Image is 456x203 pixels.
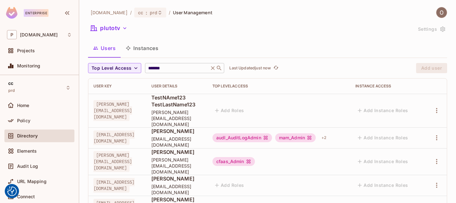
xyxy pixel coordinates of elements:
[7,187,17,196] img: Revisit consent button
[7,187,17,196] button: Consent Preferences
[24,9,48,17] div: Enterprise
[229,66,271,71] p: Last Updated just now
[151,109,202,127] span: [PERSON_NAME][EMAIL_ADDRESS][DOMAIN_NAME]
[17,103,29,108] span: Home
[17,63,41,68] span: Monitoring
[93,130,135,145] span: [EMAIL_ADDRESS][DOMAIN_NAME]
[93,84,141,89] div: User Key
[212,105,247,116] button: Add Roles
[138,10,143,16] span: cc
[151,149,202,155] span: [PERSON_NAME]
[17,179,47,184] span: URL Mapping
[17,164,38,169] span: Audit Log
[8,88,15,93] span: prd
[88,23,130,33] button: plutotv
[271,64,280,72] span: Click to refresh data
[92,64,131,72] span: Top Level Access
[212,180,247,190] button: Add Roles
[130,10,132,16] li: /
[17,133,38,138] span: Directory
[88,63,141,73] button: Top Level Access
[17,194,35,199] span: Connect
[436,7,447,18] img: Oleksii Polianskyi
[7,30,17,39] span: P
[151,157,202,175] span: [PERSON_NAME][EMAIL_ADDRESS][DOMAIN_NAME]
[319,133,329,143] div: + 2
[272,64,280,72] button: refresh
[6,7,17,19] img: SReyMgAAAABJRU5ErkJggg==
[212,84,345,89] div: Top Level Access
[121,40,163,56] button: Instances
[415,24,447,34] button: Settings
[151,183,202,195] span: [EMAIL_ADDRESS][DOMAIN_NAME]
[20,32,58,37] span: Workspace: pluto.tv
[355,133,410,143] button: Add Instance Roles
[151,84,202,89] div: User Details
[212,157,255,166] div: cfaas_Admin
[173,10,212,16] span: User Management
[17,118,30,123] span: Policy
[151,128,202,135] span: [PERSON_NAME]
[355,180,410,190] button: Add Instance Roles
[88,40,121,56] button: Users
[93,178,135,193] span: [EMAIL_ADDRESS][DOMAIN_NAME]
[151,196,202,203] span: [PERSON_NAME]
[93,151,132,172] span: [PERSON_NAME][EMAIL_ADDRESS][DOMAIN_NAME]
[355,105,410,116] button: Add Instance Roles
[355,156,410,167] button: Add Instance Roles
[91,10,128,16] span: the active workspace
[169,10,170,16] li: /
[212,133,272,142] div: audl_AuditLogAdmin
[275,133,316,142] div: mam_Admin
[150,10,157,16] span: prd
[273,65,279,71] span: refresh
[145,10,148,15] span: :
[416,63,447,73] button: Add user
[151,94,202,108] span: TestNAme123 TestLastName123
[8,81,13,86] span: cc
[355,84,419,89] div: Instance Access
[17,149,37,154] span: Elements
[93,100,132,121] span: [PERSON_NAME][EMAIL_ADDRESS][DOMAIN_NAME]
[151,175,202,182] span: [PERSON_NAME]
[151,136,202,148] span: [EMAIL_ADDRESS][DOMAIN_NAME]
[17,48,35,53] span: Projects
